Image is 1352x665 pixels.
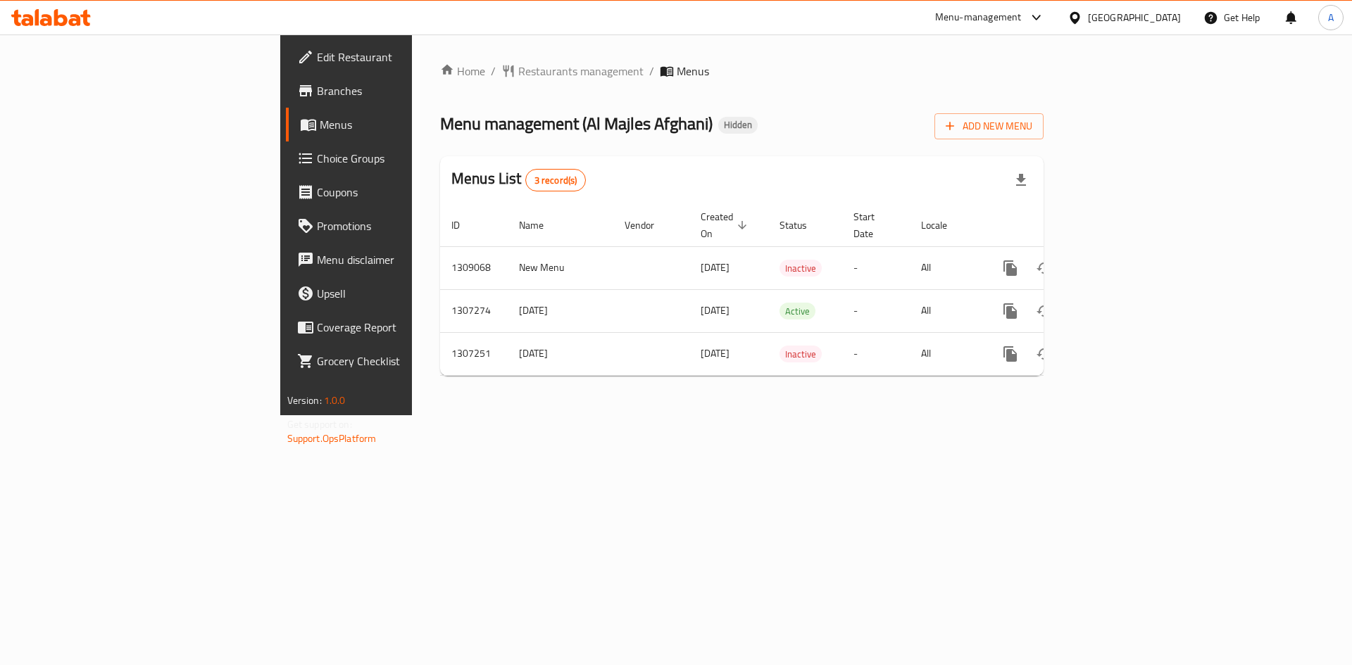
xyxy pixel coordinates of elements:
[910,289,982,332] td: All
[286,175,506,209] a: Coupons
[780,217,825,234] span: Status
[910,246,982,289] td: All
[287,415,352,433] span: Get support on:
[780,346,822,362] span: Inactive
[701,301,730,319] span: [DATE]
[701,344,730,362] span: [DATE]
[1027,337,1061,371] button: Change Status
[518,63,644,80] span: Restaurants management
[286,108,506,141] a: Menus
[317,251,495,268] span: Menu disclaimer
[508,289,613,332] td: [DATE]
[317,82,495,99] span: Branches
[718,117,758,134] div: Hidden
[934,113,1044,139] button: Add New Menu
[508,332,613,375] td: [DATE]
[994,251,1027,285] button: more
[317,319,495,336] span: Coverage Report
[625,217,672,234] span: Vendor
[451,217,478,234] span: ID
[780,303,815,319] div: Active
[440,108,713,139] span: Menu management ( Al Majles Afghani )
[994,337,1027,371] button: more
[287,391,322,410] span: Version:
[526,174,586,187] span: 3 record(s)
[286,243,506,277] a: Menu disclaimer
[780,260,822,277] div: Inactive
[501,63,644,80] a: Restaurants management
[946,118,1032,135] span: Add New Menu
[324,391,346,410] span: 1.0.0
[440,63,1044,80] nav: breadcrumb
[286,40,506,74] a: Edit Restaurant
[508,246,613,289] td: New Menu
[286,277,506,310] a: Upsell
[1027,251,1061,285] button: Change Status
[921,217,965,234] span: Locale
[982,204,1140,247] th: Actions
[317,49,495,65] span: Edit Restaurant
[701,258,730,277] span: [DATE]
[780,303,815,319] span: Active
[842,332,910,375] td: -
[440,204,1140,376] table: enhanced table
[451,168,586,191] h2: Menus List
[910,332,982,375] td: All
[286,344,506,378] a: Grocery Checklist
[853,208,893,242] span: Start Date
[317,285,495,302] span: Upsell
[317,184,495,201] span: Coupons
[935,9,1022,26] div: Menu-management
[286,310,506,344] a: Coverage Report
[286,74,506,108] a: Branches
[718,119,758,131] span: Hidden
[1088,10,1181,25] div: [GEOGRAPHIC_DATA]
[320,116,495,133] span: Menus
[842,246,910,289] td: -
[780,260,822,277] span: Inactive
[525,169,587,191] div: Total records count
[677,63,709,80] span: Menus
[994,294,1027,328] button: more
[286,209,506,243] a: Promotions
[287,429,377,448] a: Support.OpsPlatform
[1328,10,1334,25] span: A
[317,353,495,369] span: Grocery Checklist
[842,289,910,332] td: -
[286,141,506,175] a: Choice Groups
[317,150,495,167] span: Choice Groups
[317,217,495,234] span: Promotions
[649,63,654,80] li: /
[519,217,562,234] span: Name
[1004,163,1038,197] div: Export file
[701,208,751,242] span: Created On
[1027,294,1061,328] button: Change Status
